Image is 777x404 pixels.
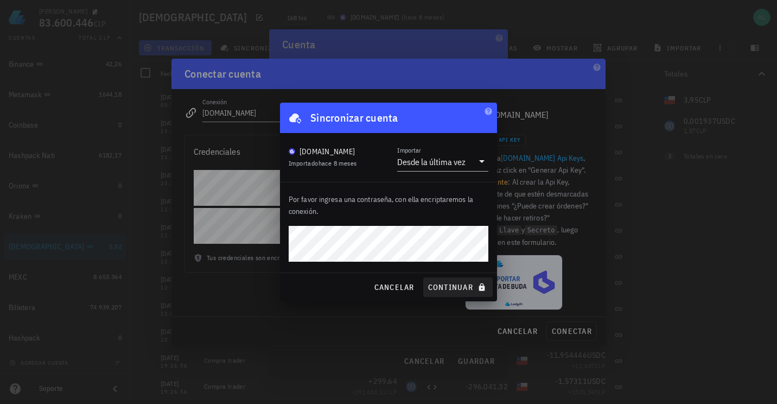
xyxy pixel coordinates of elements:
div: Desde la última vez [397,156,466,167]
span: continuar [428,282,488,292]
button: continuar [423,277,493,297]
label: Importar [397,146,421,154]
p: Por favor ingresa una contraseña, con ella encriptaremos la conexión. [289,193,488,217]
div: Sincronizar cuenta [310,109,398,127]
img: BudaPuntoCom [289,148,295,155]
div: [DOMAIN_NAME] [300,146,355,157]
div: ImportarDesde la última vez [397,153,488,171]
span: cancelar [373,282,414,292]
span: Importado [289,159,356,167]
button: cancelar [369,277,418,297]
span: hace 8 meses [319,159,357,167]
